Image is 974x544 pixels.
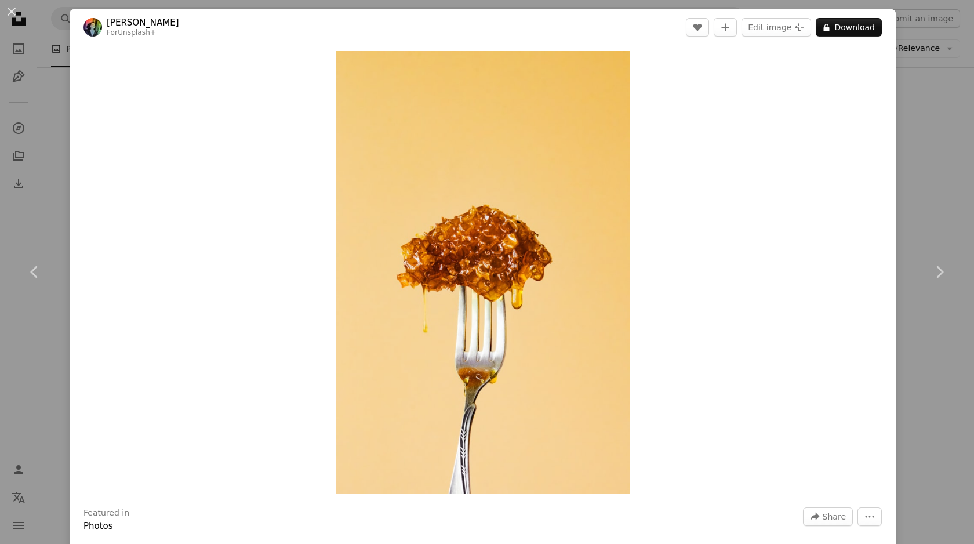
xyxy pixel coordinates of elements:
img: A fork that has some food on it [336,51,630,494]
h3: Featured in [83,507,129,519]
button: Zoom in on this image [336,51,630,494]
img: Go to Monika Grabkowska's profile [83,18,102,37]
button: Edit image [742,18,811,37]
span: Share [823,508,846,525]
a: Photos [83,521,113,531]
a: Next [904,216,974,328]
a: Unsplash+ [118,28,156,37]
button: Download [816,18,882,37]
button: Like [686,18,709,37]
button: Share this image [803,507,853,526]
button: Add to Collection [714,18,737,37]
button: More Actions [857,507,882,526]
a: [PERSON_NAME] [107,17,179,28]
div: For [107,28,179,38]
